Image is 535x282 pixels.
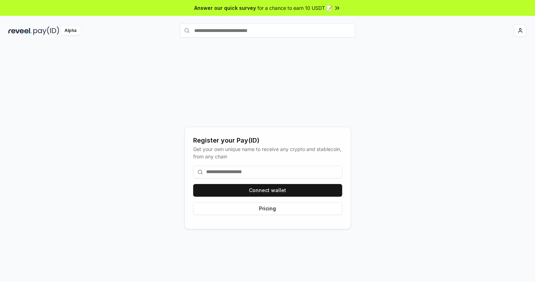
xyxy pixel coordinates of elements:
span: Answer our quick survey [194,4,256,12]
button: Connect wallet [193,184,342,197]
img: reveel_dark [8,26,32,35]
div: Alpha [61,26,80,35]
span: for a chance to earn 10 USDT 📝 [257,4,332,12]
img: pay_id [33,26,59,35]
div: Register your Pay(ID) [193,136,342,145]
div: Get your own unique name to receive any crypto and stablecoin, from any chain [193,145,342,160]
button: Pricing [193,202,342,215]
